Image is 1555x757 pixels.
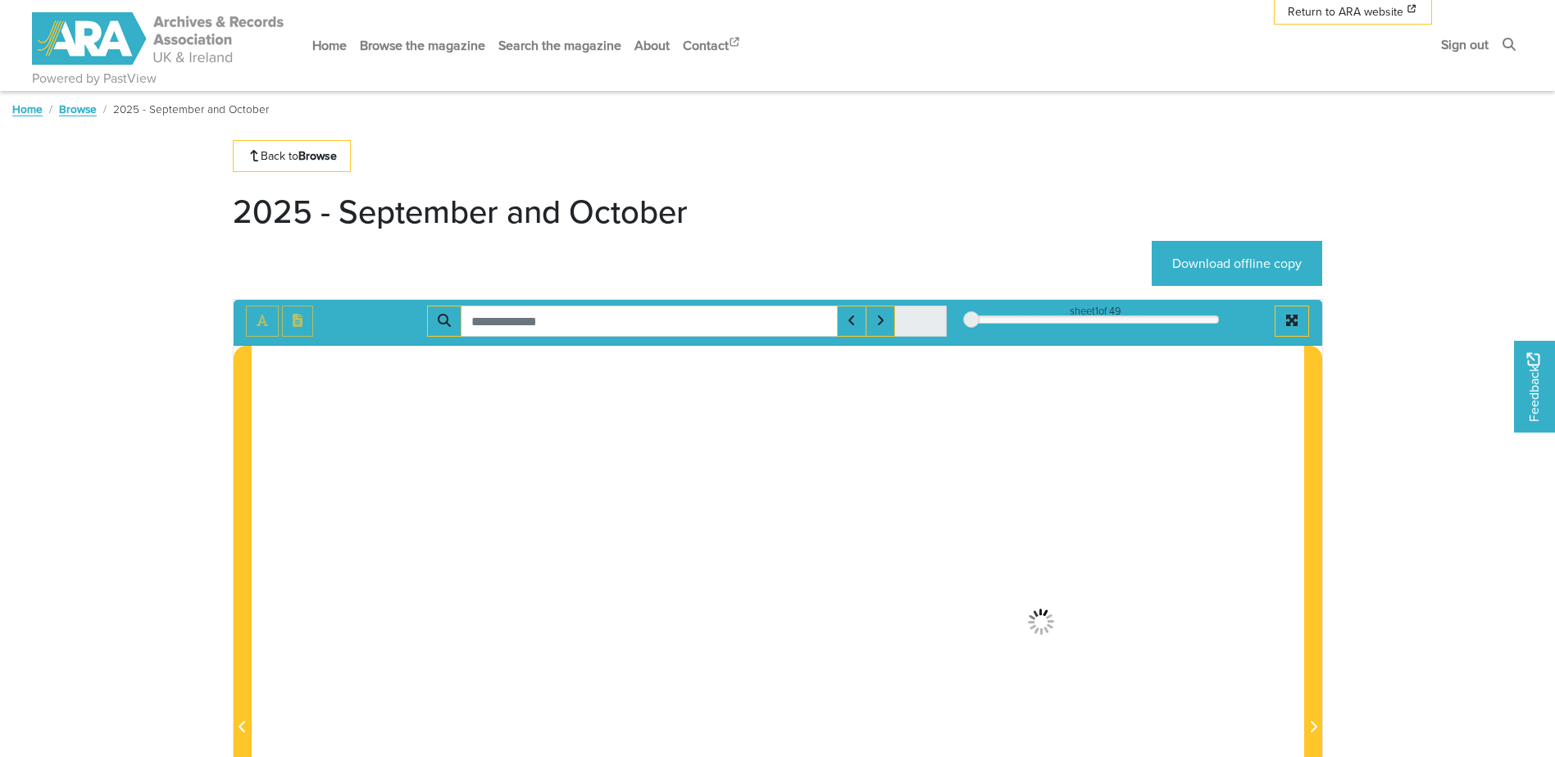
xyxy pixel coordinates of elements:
[233,192,688,231] h1: 2025 - September and October
[32,12,286,65] img: ARA - ARC Magazine | Powered by PastView
[461,306,838,337] input: Search for
[59,101,97,117] a: Browse
[628,24,676,67] a: About
[1514,341,1555,433] a: Would you like to provide feedback?
[32,69,157,88] a: Powered by PastView
[1095,303,1098,319] span: 1
[113,101,269,117] span: 2025 - September and October
[32,3,286,75] a: ARA - ARC Magazine | Powered by PastView logo
[971,303,1219,319] div: sheet of 49
[12,101,43,117] a: Home
[1435,23,1495,66] a: Sign out
[246,306,279,337] button: Toggle text selection (Alt+T)
[676,24,748,67] a: Contact
[1288,3,1403,20] span: Return to ARA website
[353,24,492,67] a: Browse the magazine
[233,140,352,172] a: Back toBrowse
[866,306,895,337] button: Next Match
[1152,241,1322,286] a: Download offline copy
[1524,352,1544,422] span: Feedback
[306,24,353,67] a: Home
[298,147,337,164] strong: Browse
[427,306,461,337] button: Search
[837,306,866,337] button: Previous Match
[1275,306,1309,337] button: Full screen mode
[282,306,313,337] button: Open transcription window
[492,24,628,67] a: Search the magazine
